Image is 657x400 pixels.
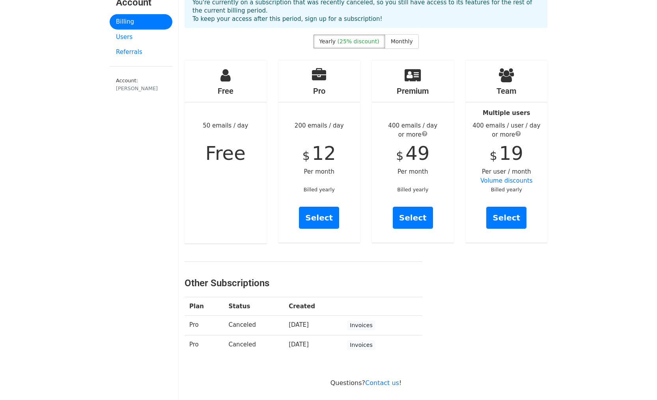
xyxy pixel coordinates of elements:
p: Questions? ! [185,379,547,387]
small: Billed yearly [304,187,335,193]
span: 19 [499,142,523,164]
td: Pro [185,316,224,335]
h4: Pro [278,86,360,96]
span: Yearly [319,38,336,44]
div: 200 emails / day Per month [278,60,360,243]
div: 400 emails / user / day or more [466,121,548,139]
td: Pro [185,335,224,355]
a: Users [110,30,172,45]
a: Volume discounts [480,177,532,184]
td: [DATE] [284,316,342,335]
span: (25% discount) [338,38,379,44]
a: Invoices [347,320,375,330]
th: Plan [185,297,224,316]
span: $ [302,149,310,163]
div: Per user / month [466,60,548,243]
iframe: Chat Widget [618,362,657,400]
span: Monthly [391,38,413,44]
span: 12 [312,142,336,164]
a: Billing [110,14,172,30]
div: Per month [372,60,454,243]
td: [DATE] [284,335,342,355]
div: 400 emails / day or more [372,121,454,139]
a: Referrals [110,44,172,60]
span: Free [205,142,246,164]
small: Billed yearly [397,187,428,193]
a: Invoices [347,340,375,350]
span: $ [396,149,403,163]
td: Canceled [224,335,284,355]
td: Canceled [224,316,284,335]
a: Contact us [365,379,399,387]
div: 50 emails / day [185,60,267,244]
strong: Multiple users [483,109,530,117]
a: Select [486,207,526,229]
small: Billed yearly [491,187,522,193]
div: [PERSON_NAME] [116,85,166,92]
h4: Premium [372,86,454,96]
h4: Team [466,86,548,96]
small: Account: [116,78,166,93]
a: Select [393,207,433,229]
th: Created [284,297,342,316]
a: Select [299,207,339,229]
h4: Free [185,86,267,96]
h3: Other Subscriptions [185,278,422,289]
span: $ [490,149,497,163]
span: 49 [405,142,429,164]
th: Status [224,297,284,316]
